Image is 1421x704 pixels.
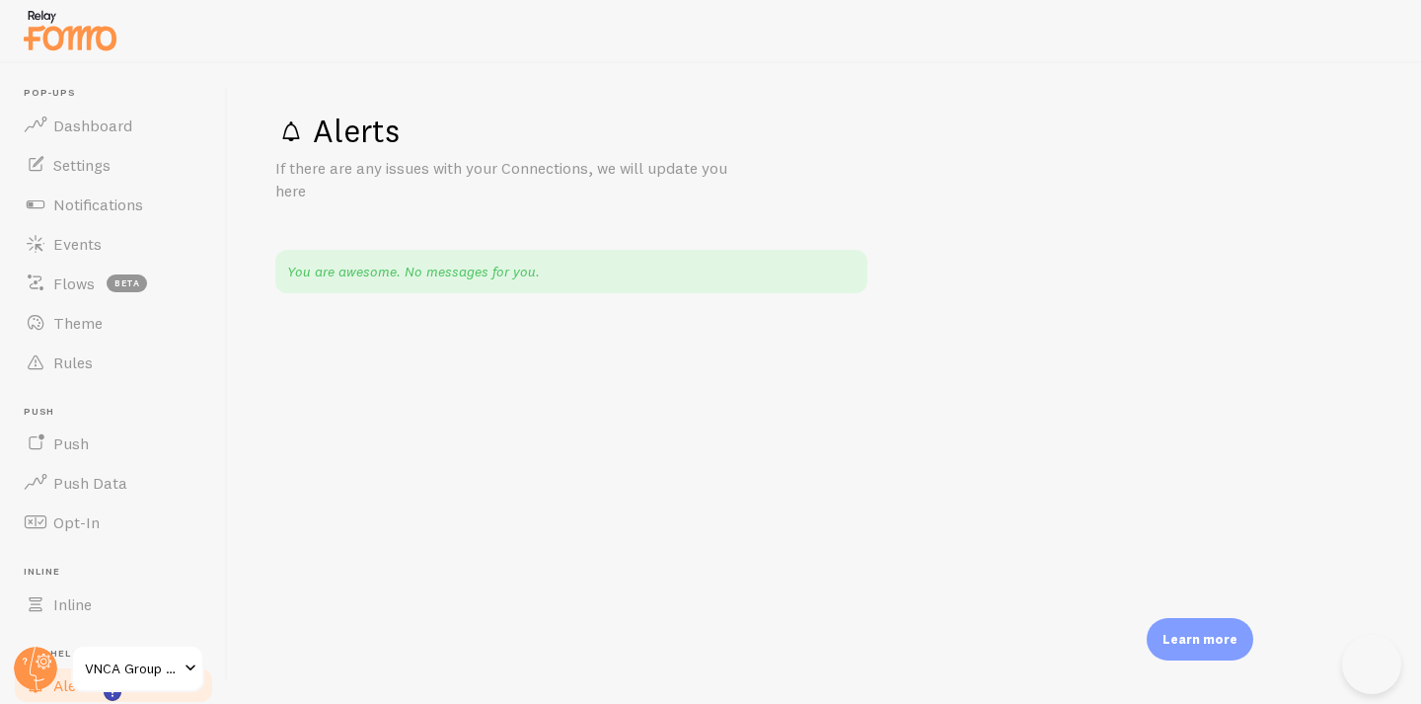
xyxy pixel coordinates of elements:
[53,594,92,614] span: Inline
[85,657,179,680] span: VNCA Group Shop (vncagroup)
[53,352,93,372] span: Rules
[53,313,103,333] span: Theme
[24,406,215,419] span: Push
[1342,635,1401,694] iframe: Help Scout Beacon - Open
[53,116,132,135] span: Dashboard
[12,106,215,145] a: Dashboard
[104,683,121,701] svg: <p>Watch New Feature Tutorials!</p>
[71,645,204,692] a: VNCA Group Shop (vncagroup)
[12,303,215,343] a: Theme
[12,503,215,542] a: Opt-In
[12,585,215,624] a: Inline
[12,343,215,382] a: Rules
[12,224,215,264] a: Events
[53,155,111,175] span: Settings
[1162,630,1237,649] p: Learn more
[12,145,215,185] a: Settings
[1147,618,1253,661] div: Learn more
[275,111,1374,151] h1: Alerts
[53,473,127,493] span: Push Data
[53,274,95,293] span: Flows
[53,512,100,532] span: Opt-In
[12,463,215,503] a: Push Data
[53,234,102,254] span: Events
[24,87,215,100] span: Pop-ups
[53,195,143,214] span: Notifications
[107,274,147,292] span: beta
[24,566,215,579] span: Inline
[21,5,119,55] img: fomo-relay-logo-orange.svg
[12,424,215,463] a: Push
[275,157,749,202] p: If there are any issues with your Connections, we will update you here
[53,433,89,453] span: Push
[275,250,867,293] div: You are awesome. No messages for you.
[12,264,215,303] a: Flows beta
[12,185,215,224] a: Notifications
